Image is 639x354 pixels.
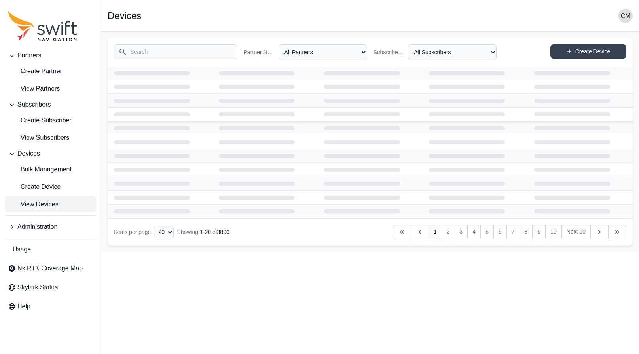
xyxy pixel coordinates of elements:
span: Help [17,302,30,311]
h1: Devices [108,11,141,21]
span: Create Device [8,182,61,192]
span: Skylark Status [17,283,58,292]
a: View Subscribers [5,130,96,146]
select: Subscriber [408,44,497,60]
span: Usage [13,245,31,254]
a: Create Subscriber [5,112,96,128]
a: 3 [455,225,468,239]
span: View Partners [8,84,60,93]
a: 6 [493,225,507,239]
a: create-partner [5,63,96,79]
span: View Devices [8,200,59,209]
a: Bulk Management [5,162,96,177]
span: Items per page [114,229,151,235]
a: View Partners [5,81,96,97]
span: Bulk Management [8,165,72,174]
a: 4 [467,225,481,239]
a: 7 [506,225,520,239]
div: Showing of [177,228,229,236]
button: Partners [5,48,96,63]
a: 10 [545,225,562,239]
span: Partners [17,51,41,60]
a: 9 [532,225,546,239]
span: Administration [17,222,57,232]
select: Display Limit [154,226,174,238]
button: Subscribers [5,97,96,112]
span: 3800 [217,229,229,235]
span: Create Partner [8,67,62,76]
input: Search [114,44,237,59]
span: Nx RTK Coverage Map [17,264,83,273]
select: Partner Name [279,44,367,60]
a: 1 [429,225,442,239]
a: Create Device [550,44,626,59]
span: Subscribers [17,100,51,109]
a: Nx RTK Coverage Map [5,261,96,276]
a: 2 [442,225,455,239]
button: Devices [5,146,96,162]
label: Partner Name [244,48,275,56]
img: user photo [618,9,633,23]
span: View Subscribers [8,133,69,143]
a: View Devices [5,196,96,212]
a: 8 [520,225,533,239]
button: Administration [5,219,96,235]
a: Skylark Status [5,280,96,295]
a: Usage [5,242,96,257]
span: Devices [17,149,40,158]
a: Help [5,299,96,314]
label: Subscriber Name [374,48,405,56]
nav: Table navigation [108,219,633,246]
a: Create Device [5,179,96,195]
a: Next 10 [561,225,591,239]
span: 1 - 20 [200,229,211,235]
a: 5 [480,225,494,239]
span: Create Subscriber [8,116,72,125]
